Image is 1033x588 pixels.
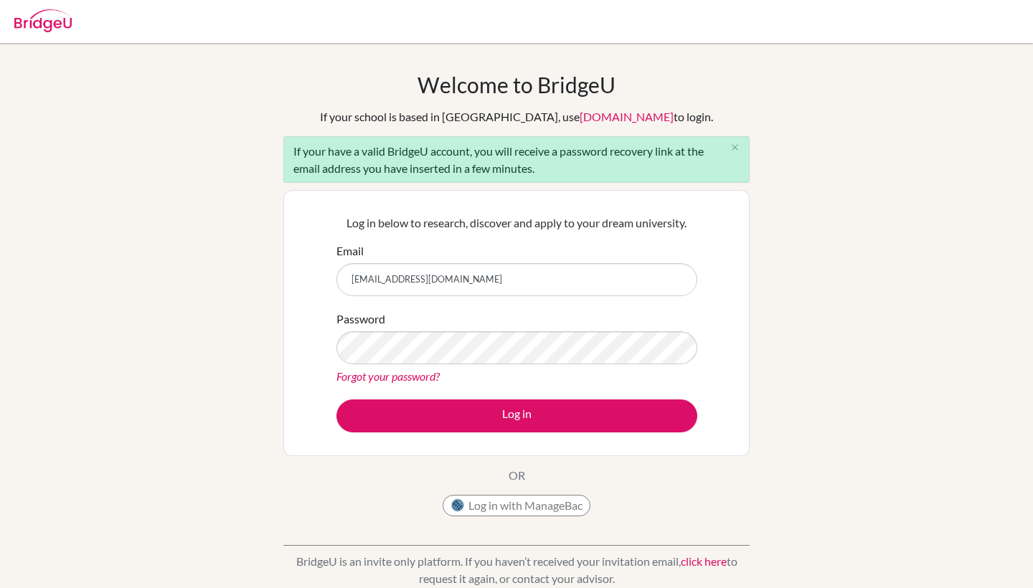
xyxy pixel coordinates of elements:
a: Forgot your password? [336,369,440,383]
button: Log in with ManageBac [443,495,590,516]
div: If your have a valid BridgeU account, you will receive a password recovery link at the email addr... [283,136,750,183]
label: Password [336,310,385,328]
p: BridgeU is an invite only platform. If you haven’t received your invitation email, to request it ... [283,553,750,587]
a: [DOMAIN_NAME] [580,110,674,123]
div: If your school is based in [GEOGRAPHIC_DATA], use to login. [320,108,713,125]
p: Log in below to research, discover and apply to your dream university. [336,214,697,232]
img: Bridge-U [14,9,72,32]
i: close [730,142,740,153]
button: Close [720,137,749,158]
p: OR [509,467,525,484]
button: Log in [336,399,697,432]
label: Email [336,242,364,260]
h1: Welcome to BridgeU [418,72,615,98]
a: click here [681,554,727,568]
